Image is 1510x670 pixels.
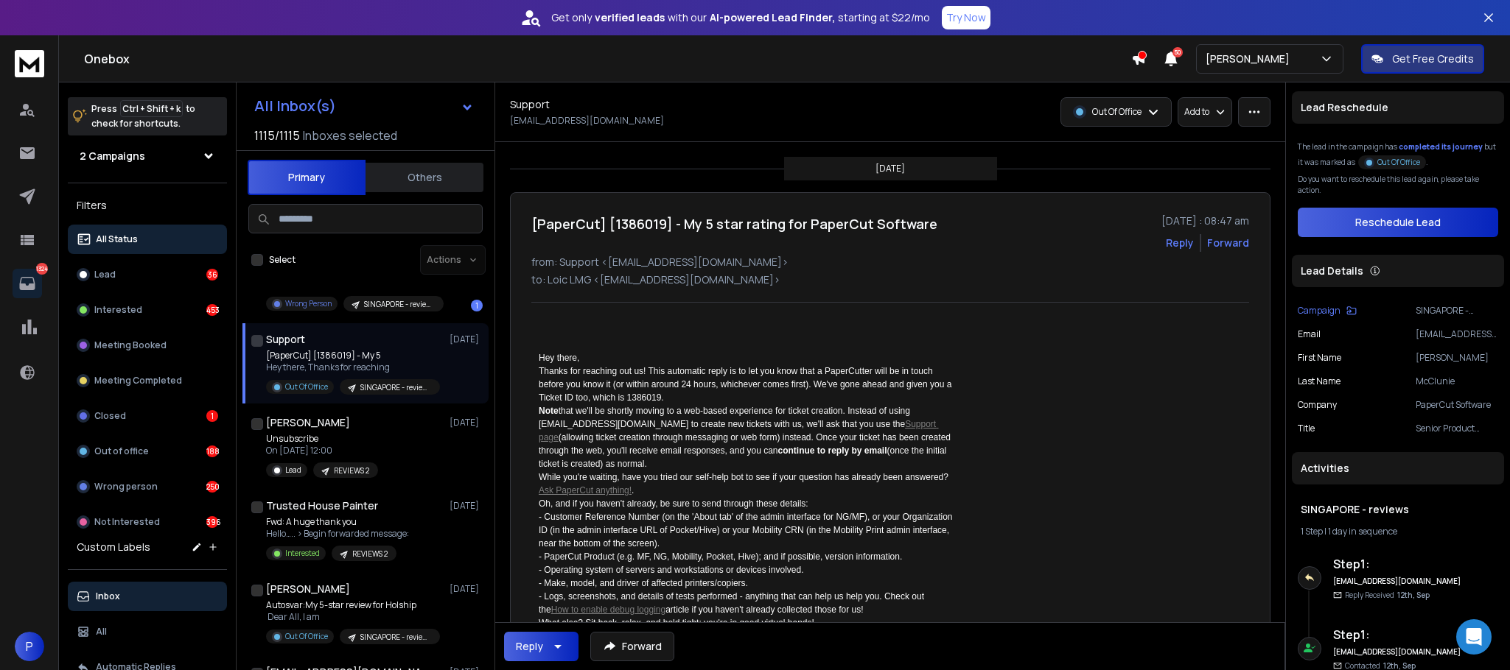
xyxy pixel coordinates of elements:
p: Company [1298,399,1337,411]
div: Reply [516,639,543,654]
p: Get only with our starting at $22/mo [551,10,930,25]
p: [DATE] [450,583,483,595]
a: How to enable debug logging [551,604,665,615]
p: Out Of Office [1377,157,1420,168]
h6: Step 1 : [1333,555,1462,573]
h1: [PERSON_NAME] [266,582,350,596]
button: Interested453 [68,295,227,325]
p: Unsubscribe [266,433,378,445]
div: 36 [206,269,218,281]
div: Open Intercom Messenger [1456,619,1492,655]
button: 2 Campaigns [68,141,227,171]
p: [DATE] [450,334,483,345]
h1: SINGAPORE - reviews [1301,502,1495,517]
span: 1115 / 1115 [254,127,300,144]
p: Oh, and if you haven't already, be sure to send through these details: - Customer Reference Numbe... [539,497,954,616]
div: 453 [206,304,218,316]
p: [EMAIL_ADDRESS][DOMAIN_NAME] [1416,328,1498,340]
button: Others [366,161,483,194]
button: Reply [504,632,579,661]
h6: [EMAIL_ADDRESS][DOMAIN_NAME] [1333,646,1462,657]
button: Get Free Credits [1361,44,1484,74]
p: Interested [94,304,142,316]
h1: [PERSON_NAME] [266,415,350,430]
span: 1 day in sequence [1328,525,1397,537]
div: 1 [471,300,483,311]
p: 1324 [36,263,48,275]
p: to: Loic LMG <[EMAIL_ADDRESS][DOMAIN_NAME]> [531,272,1249,287]
button: Wrong person250 [68,472,227,501]
p: Hey there, Thanks for reaching [266,362,440,373]
p: Interested [285,548,320,559]
p: Out Of Office [285,381,328,392]
h1: All Inbox(s) [254,99,336,113]
p: Add to [1184,106,1209,118]
p: Email [1298,328,1321,340]
a: 1324 [13,269,42,298]
button: All [68,617,227,646]
p: [PERSON_NAME] [1416,352,1498,364]
p: Last Name [1298,375,1341,387]
p: All Status [96,233,138,245]
button: Meeting Booked [68,331,227,360]
p: that we'll be shortly moving to a web-based experience for ticket creation. Instead of using [EMA... [539,404,954,470]
span: 50 [1172,47,1183,57]
h6: Step 1 : [1333,626,1462,643]
h1: 2 Campaigns [80,149,145,163]
p: Wrong Person [285,298,332,309]
h1: Support [510,97,550,112]
p: Title [1298,423,1315,434]
button: Forward [590,632,674,661]
p: While you're waiting, have you tried our self-help bot to see if your question has already been a... [539,470,954,497]
button: Campaign [1298,305,1357,317]
h3: Inboxes selected [303,127,397,144]
strong: AI-powered Lead Finder, [710,10,835,25]
h1: Trusted House Painter [266,498,378,513]
p: First Name [1298,352,1341,364]
p: Try Now [946,10,986,25]
span: Ctrl + Shift + k [120,100,183,117]
div: Activities [1292,452,1504,484]
p: [DATE] [450,500,483,512]
p: Out Of Office [285,631,328,642]
p: [PaperCut] [1386019] - My 5 [266,350,440,362]
p: Hello….. > Begin forwarded message: [266,528,409,540]
label: Select [269,254,296,266]
p: from: Support <[EMAIL_ADDRESS][DOMAIN_NAME]> [531,255,1249,269]
p: Senior Product Marketing Manager [1416,423,1498,434]
p: Dear All, I am [266,611,440,623]
span: P [15,632,44,661]
h1: Onebox [84,50,1131,68]
span: 12th, Sep [1397,590,1430,600]
p: Hey there, [539,351,954,364]
h1: [PaperCut] [1386019] - My 5 star rating for PaperCut Software [531,214,937,234]
p: On [DATE] 12:00 [266,445,378,456]
p: Out Of Office [1092,106,1142,118]
p: SINGAPORE - reviews [1416,305,1498,317]
p: REVIEWS 2 [352,549,388,560]
p: All [96,626,107,638]
button: Reschedule Lead [1298,208,1498,237]
p: [DATE] [875,163,905,174]
p: Reply Received [1345,590,1430,601]
div: Forward [1207,236,1249,250]
p: What else? Sit back, relax, and hold tight; you're in good virtual hands! [539,616,954,630]
p: Fwd: A huge thank you [266,516,409,528]
p: Lead [94,269,116,281]
p: Meeting Booked [94,339,167,351]
p: PaperCut Software [1416,399,1498,411]
p: Meeting Completed [94,375,182,387]
h3: Custom Labels [77,540,150,554]
button: Reply [1166,236,1194,250]
p: SINGAPORE - reviews [364,299,435,310]
p: Campaign [1298,305,1341,317]
div: | [1301,526,1495,537]
p: Autosvar:My 5-star review for Holship [266,599,440,611]
strong: continue to reply by email [777,445,887,456]
p: Thanks for reaching out us! This automatic reply is to let you know that a PaperCutter will be in... [539,364,954,404]
button: Try Now [942,6,990,29]
div: 1 [206,410,218,422]
button: Primary [248,160,366,195]
img: logo [15,50,44,77]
